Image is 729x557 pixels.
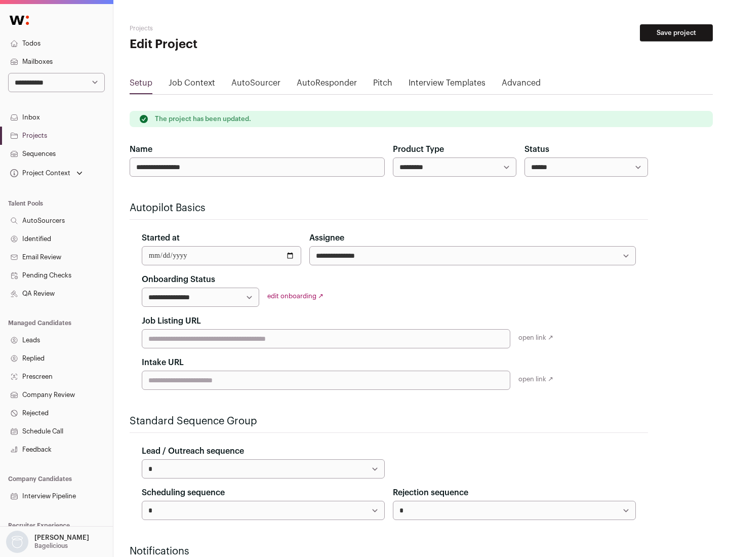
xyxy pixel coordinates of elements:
a: AutoResponder [297,77,357,93]
h2: Standard Sequence Group [130,414,648,428]
a: Job Context [169,77,215,93]
label: Assignee [309,232,344,244]
a: Setup [130,77,152,93]
button: Open dropdown [8,166,85,180]
a: Pitch [373,77,392,93]
label: Scheduling sequence [142,487,225,499]
label: Job Listing URL [142,315,201,327]
a: Advanced [502,77,541,93]
h1: Edit Project [130,36,324,53]
button: Save project [640,24,713,42]
a: AutoSourcer [231,77,280,93]
label: Product Type [393,143,444,155]
a: Interview Templates [409,77,485,93]
label: Started at [142,232,180,244]
label: Onboarding Status [142,273,215,286]
h2: Autopilot Basics [130,201,648,215]
label: Rejection sequence [393,487,468,499]
label: Lead / Outreach sequence [142,445,244,457]
label: Intake URL [142,356,184,369]
a: edit onboarding ↗ [267,293,323,299]
label: Name [130,143,152,155]
p: Bagelicious [34,542,68,550]
p: The project has been updated. [155,115,251,123]
div: Project Context [8,169,70,177]
label: Status [524,143,549,155]
img: nopic.png [6,531,28,553]
button: Open dropdown [4,531,91,553]
p: [PERSON_NAME] [34,534,89,542]
img: Wellfound [4,10,34,30]
h2: Projects [130,24,324,32]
